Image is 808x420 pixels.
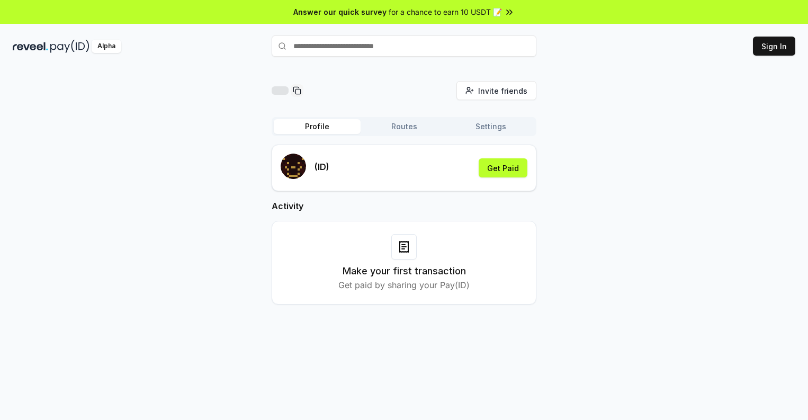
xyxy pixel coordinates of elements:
div: Alpha [92,40,121,53]
img: pay_id [50,40,89,53]
button: Invite friends [456,81,536,100]
h2: Activity [272,200,536,212]
h3: Make your first transaction [343,264,466,279]
span: Invite friends [478,85,527,96]
span: for a chance to earn 10 USDT 📝 [389,6,502,17]
button: Profile [274,119,361,134]
span: Answer our quick survey [293,6,387,17]
button: Sign In [753,37,795,56]
button: Settings [447,119,534,134]
button: Get Paid [479,158,527,177]
p: (ID) [315,160,329,173]
img: reveel_dark [13,40,48,53]
button: Routes [361,119,447,134]
p: Get paid by sharing your Pay(ID) [338,279,470,291]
